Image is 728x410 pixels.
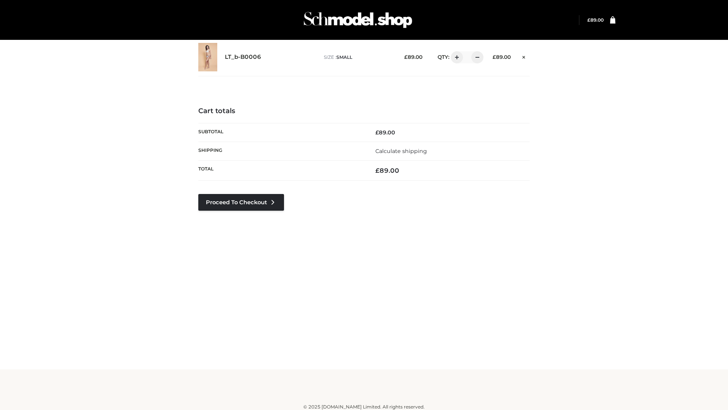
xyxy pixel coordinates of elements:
h4: Cart totals [198,107,530,115]
bdi: 89.00 [587,17,604,23]
div: QTY: [430,51,481,63]
span: SMALL [336,54,352,60]
th: Shipping [198,142,364,160]
span: £ [404,54,408,60]
span: £ [375,167,380,174]
span: £ [493,54,496,60]
bdi: 89.00 [404,54,422,60]
img: Schmodel Admin 964 [301,5,415,35]
bdi: 89.00 [375,167,399,174]
span: £ [587,17,590,23]
th: Subtotal [198,123,364,142]
a: £89.00 [587,17,604,23]
bdi: 89.00 [375,129,395,136]
p: size : [324,54,392,61]
a: Remove this item [518,51,530,61]
a: Calculate shipping [375,148,427,155]
span: £ [375,129,379,136]
bdi: 89.00 [493,54,511,60]
th: Total [198,161,364,181]
a: Proceed to Checkout [198,194,284,211]
a: LT_b-B0006 [225,54,261,61]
